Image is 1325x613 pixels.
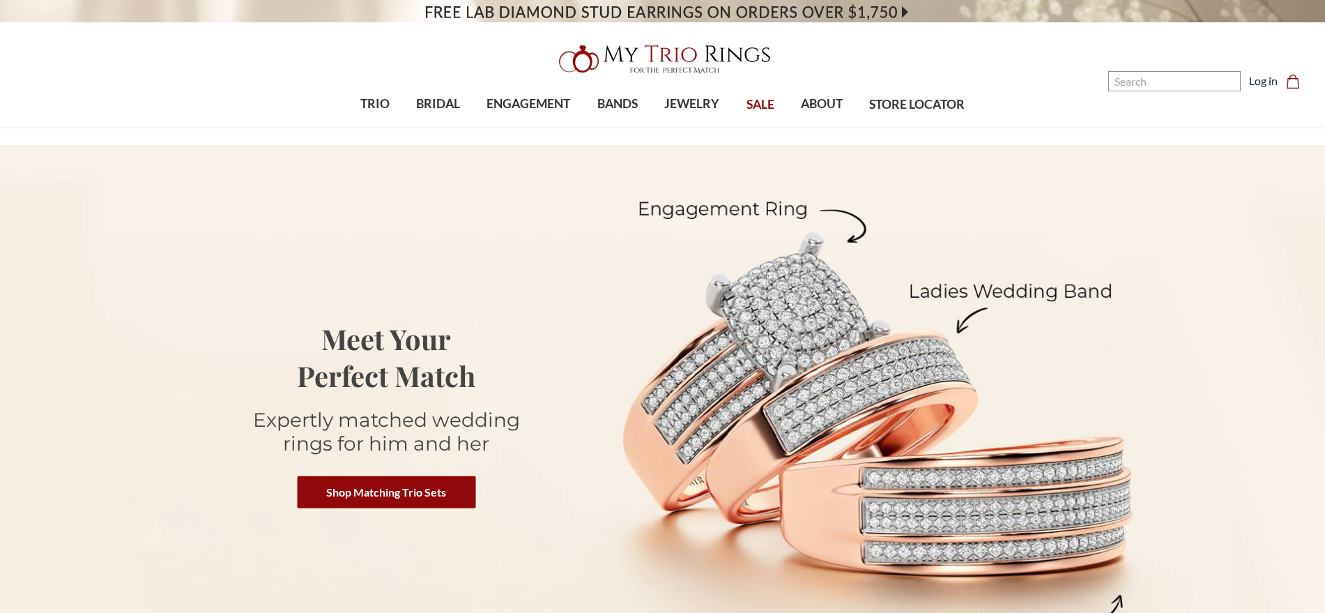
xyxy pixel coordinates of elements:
[521,127,535,128] button: submenu toggle
[551,37,774,82] img: My Trio Rings
[733,82,787,128] a: SALE
[869,96,965,114] span: STORE LOCATOR
[368,127,382,128] button: submenu toggle
[801,95,843,113] span: ABOUT
[473,82,583,127] a: ENGAGEMENT
[584,82,651,127] a: BANDS
[746,96,774,114] span: SALE
[416,95,460,113] span: BRIDAL
[856,82,978,128] a: STORE LOCATOR
[360,95,390,113] span: TRIO
[347,82,403,127] a: TRIO
[651,82,733,127] a: JEWELRY
[664,95,719,113] span: JEWELRY
[487,95,570,113] span: ENGAGEMENT
[297,476,475,508] a: Shop Matching Trio Sets
[384,37,940,82] a: My Trio Rings
[403,82,473,127] a: BRIDAL
[788,82,856,127] a: ABOUT
[1249,73,1278,89] a: Log in
[815,127,829,128] button: submenu toggle
[1286,73,1308,89] a: Cart with 0 items
[685,127,699,128] button: submenu toggle
[597,95,638,113] span: BANDS
[1286,75,1300,89] svg: cart.cart_preview
[611,127,625,128] button: submenu toggle
[1108,71,1241,91] input: Search
[431,127,445,128] button: submenu toggle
